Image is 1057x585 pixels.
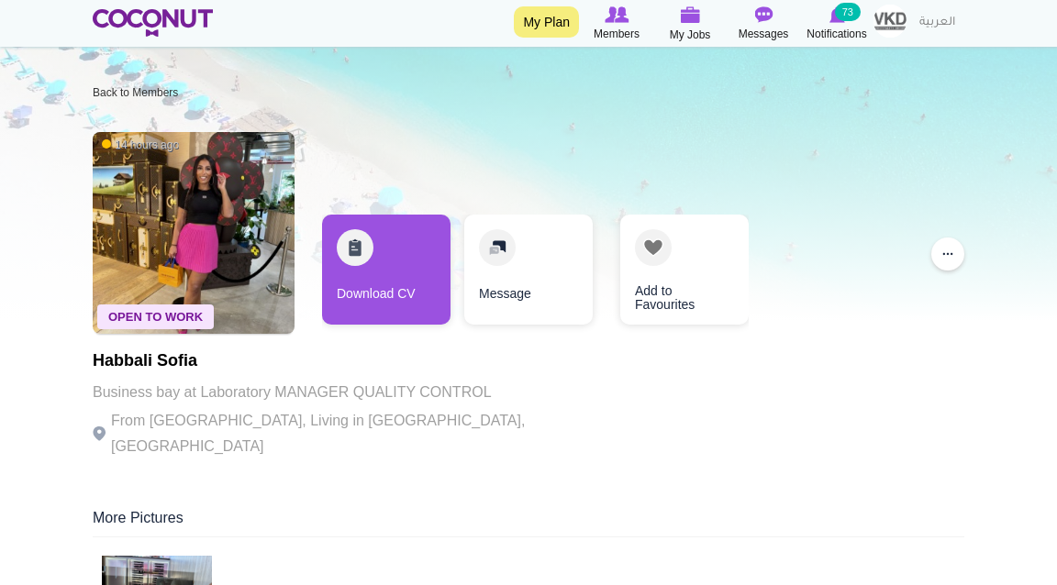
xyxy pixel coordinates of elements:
div: 1 / 3 [322,215,451,334]
span: Messages [739,25,789,43]
a: Download CV [322,215,451,325]
a: Browse Members Members [580,5,653,43]
img: Home [93,9,213,37]
a: Notifications Notifications 73 [800,5,873,43]
div: 2 / 3 [464,215,593,334]
button: ... [931,237,964,270]
div: More Pictures [93,508,964,537]
img: Browse Members [605,6,629,23]
a: Back to Members [93,86,178,99]
span: 14 hours ago [102,138,179,153]
span: My Jobs [670,26,711,44]
div: 3 / 3 [606,215,735,334]
a: Messages Messages [727,5,800,43]
p: From [GEOGRAPHIC_DATA], Living in [GEOGRAPHIC_DATA], [GEOGRAPHIC_DATA] [93,408,597,459]
span: Members [594,25,640,43]
h1: Habbali Sofia [93,352,597,370]
a: Message [464,215,593,325]
a: Add to Favourites [620,215,749,325]
a: My Jobs My Jobs [653,5,727,44]
a: My Plan [514,6,579,38]
span: Open To Work [97,304,214,329]
img: Notifications [829,6,845,23]
img: Messages [754,6,773,23]
p: Business bay at Laboratory MANAGER QUALITY CONTROL [93,380,597,405]
span: Notifications [807,25,866,43]
small: 73 [835,3,861,21]
a: العربية [910,5,964,41]
img: My Jobs [680,6,700,23]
